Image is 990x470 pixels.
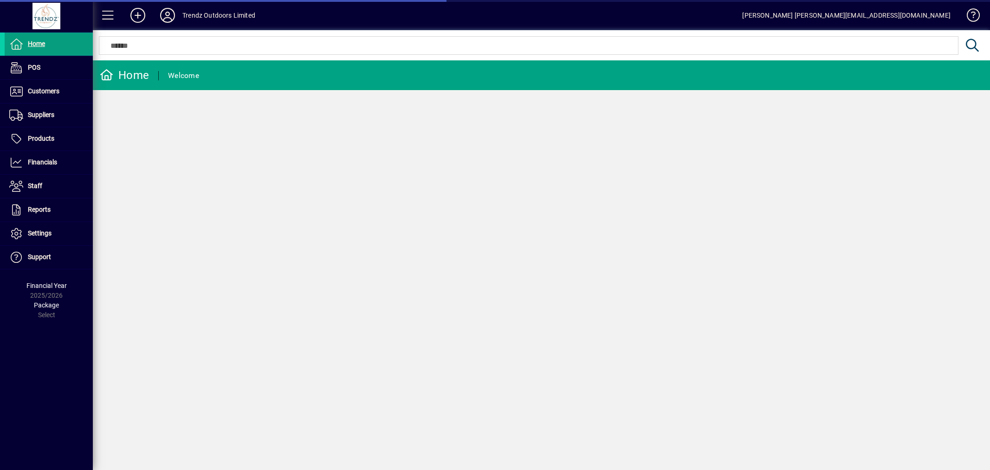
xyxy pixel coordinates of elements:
[5,80,93,103] a: Customers
[26,282,67,289] span: Financial Year
[28,64,40,71] span: POS
[5,175,93,198] a: Staff
[5,151,93,174] a: Financials
[28,135,54,142] span: Products
[34,301,59,309] span: Package
[168,68,199,83] div: Welcome
[28,182,42,189] span: Staff
[960,2,978,32] a: Knowledge Base
[5,198,93,222] a: Reports
[28,229,52,237] span: Settings
[5,127,93,150] a: Products
[28,111,54,118] span: Suppliers
[742,8,951,23] div: [PERSON_NAME] [PERSON_NAME][EMAIL_ADDRESS][DOMAIN_NAME]
[153,7,182,24] button: Profile
[100,68,149,83] div: Home
[5,246,93,269] a: Support
[5,104,93,127] a: Suppliers
[28,206,51,213] span: Reports
[5,56,93,79] a: POS
[123,7,153,24] button: Add
[5,222,93,245] a: Settings
[182,8,255,23] div: Trendz Outdoors Limited
[28,253,51,261] span: Support
[28,87,59,95] span: Customers
[28,40,45,47] span: Home
[28,158,57,166] span: Financials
